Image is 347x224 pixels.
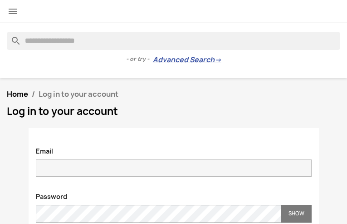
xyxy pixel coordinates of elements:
[29,142,60,156] label: Email
[39,89,118,99] span: Log in to your account
[7,32,18,43] i: search
[281,205,312,223] button: Show
[7,32,340,50] input: Search
[215,55,221,65] span: →
[36,205,281,223] input: Password input
[126,55,153,64] span: - or try -
[153,55,221,65] a: Advanced Search→
[7,89,28,99] a: Home
[7,106,340,117] h1: Log in to your account
[29,188,74,201] label: Password
[7,6,18,17] i: 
